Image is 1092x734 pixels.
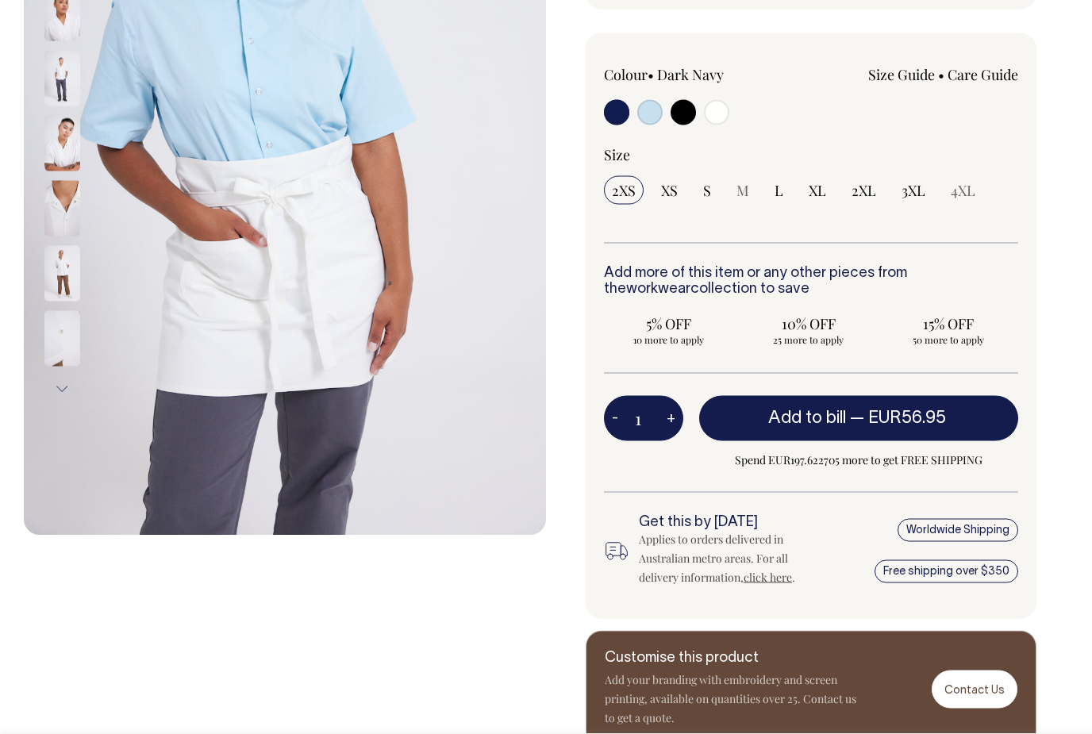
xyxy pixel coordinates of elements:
[50,372,74,408] button: Next
[868,410,946,426] span: EUR56.95
[44,182,80,237] img: off-white
[648,65,654,84] span: •
[612,333,726,346] span: 10 more to apply
[752,314,866,333] span: 10% OFF
[44,52,80,107] img: off-white
[902,181,925,200] span: 3XL
[744,309,874,351] input: 10% OFF 25 more to apply
[775,181,783,200] span: L
[801,176,834,205] input: XL
[626,282,690,296] a: workwear
[809,181,826,200] span: XL
[943,176,983,205] input: 4XL
[948,65,1018,84] a: Care Guide
[657,65,724,84] label: Dark Navy
[604,65,770,84] div: Colour
[604,403,626,435] button: -
[639,530,829,587] div: Applies to orders delivered in Australian metro areas. For all delivery information, .
[605,651,859,667] h6: Customise this product
[703,181,711,200] span: S
[767,176,791,205] input: L
[604,176,644,205] input: 2XS
[852,181,876,200] span: 2XL
[729,176,757,205] input: M
[894,176,933,205] input: 3XL
[604,309,734,351] input: 5% OFF 10 more to apply
[768,410,846,426] span: Add to bill
[883,309,1013,351] input: 15% OFF 50 more to apply
[44,117,80,172] img: off-white
[604,145,1018,164] div: Size
[659,403,683,435] button: +
[951,181,975,200] span: 4XL
[699,451,1018,470] span: Spend EUR197.622705 more to get FREE SHIPPING
[661,181,678,200] span: XS
[868,65,935,84] a: Size Guide
[695,176,719,205] input: S
[932,671,1017,708] a: Contact Us
[604,266,1018,298] h6: Add more of this item or any other pieces from the collection to save
[752,333,866,346] span: 25 more to apply
[612,314,726,333] span: 5% OFF
[744,570,792,585] a: click here
[891,314,1005,333] span: 15% OFF
[736,181,749,200] span: M
[850,410,950,426] span: —
[44,312,80,367] img: off-white
[938,65,944,84] span: •
[653,176,686,205] input: XS
[699,396,1018,440] button: Add to bill —EUR56.95
[612,181,636,200] span: 2XS
[44,247,80,302] img: off-white
[844,176,884,205] input: 2XL
[605,671,859,728] p: Add your branding with embroidery and screen printing, available on quantities over 25. Contact u...
[639,515,829,531] h6: Get this by [DATE]
[891,333,1005,346] span: 50 more to apply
